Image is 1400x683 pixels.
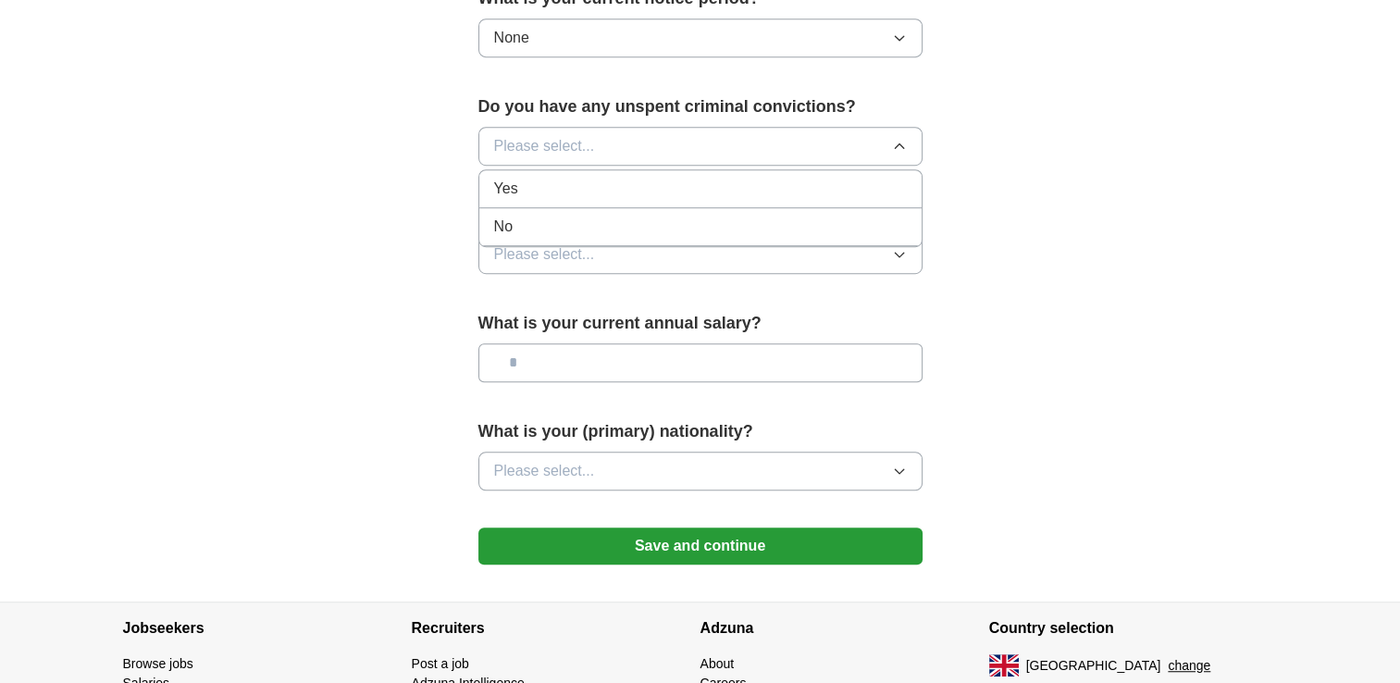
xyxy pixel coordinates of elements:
span: Please select... [494,135,595,157]
a: About [700,656,735,671]
span: [GEOGRAPHIC_DATA] [1026,656,1161,676]
span: Yes [494,178,518,200]
h4: Country selection [989,602,1278,654]
button: Save and continue [478,528,923,565]
label: What is your (primary) nationality? [478,419,923,444]
img: UK flag [989,654,1019,677]
button: Please select... [478,452,923,491]
a: Browse jobs [123,656,193,671]
span: Please select... [494,243,595,266]
label: Do you have any unspent criminal convictions? [478,94,923,119]
button: change [1168,656,1210,676]
span: No [494,216,513,238]
button: None [478,19,923,57]
label: What is your current annual salary? [478,311,923,336]
button: Please select... [478,235,923,274]
span: Please select... [494,460,595,482]
button: Please select... [478,127,923,166]
a: Post a job [412,656,469,671]
span: None [494,27,529,49]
